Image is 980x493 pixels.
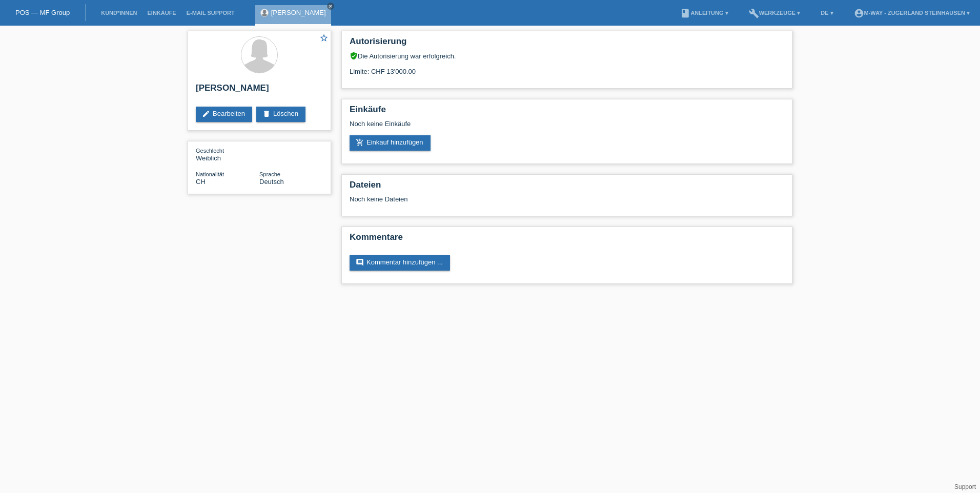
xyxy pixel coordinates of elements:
[319,33,329,44] a: star_border
[196,147,259,162] div: Weiblich
[96,10,142,16] a: Kund*innen
[328,4,333,9] i: close
[181,10,240,16] a: E-Mail Support
[854,8,864,18] i: account_circle
[350,195,663,203] div: Noch keine Dateien
[196,148,224,154] span: Geschlecht
[350,52,784,60] div: Die Autorisierung war erfolgreich.
[350,135,431,151] a: add_shopping_cartEinkauf hinzufügen
[749,8,759,18] i: build
[350,60,784,75] div: Limite: CHF 13'000.00
[350,120,784,135] div: Noch keine Einkäufe
[271,9,326,16] a: [PERSON_NAME]
[350,105,784,120] h2: Einkäufe
[350,180,784,195] h2: Dateien
[196,171,224,177] span: Nationalität
[15,9,70,16] a: POS — MF Group
[196,107,252,122] a: editBearbeiten
[259,178,284,186] span: Deutsch
[744,10,806,16] a: buildWerkzeuge ▾
[256,107,305,122] a: deleteLöschen
[954,483,976,490] a: Support
[259,171,280,177] span: Sprache
[350,52,358,60] i: verified_user
[319,33,329,43] i: star_border
[356,138,364,147] i: add_shopping_cart
[815,10,838,16] a: DE ▾
[202,110,210,118] i: edit
[350,232,784,248] h2: Kommentare
[262,110,271,118] i: delete
[327,3,334,10] a: close
[350,36,784,52] h2: Autorisierung
[356,258,364,266] i: comment
[196,83,323,98] h2: [PERSON_NAME]
[680,8,690,18] i: book
[142,10,181,16] a: Einkäufe
[675,10,733,16] a: bookAnleitung ▾
[350,255,450,271] a: commentKommentar hinzufügen ...
[196,178,206,186] span: Schweiz
[849,10,975,16] a: account_circlem-way - Zugerland Steinhausen ▾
